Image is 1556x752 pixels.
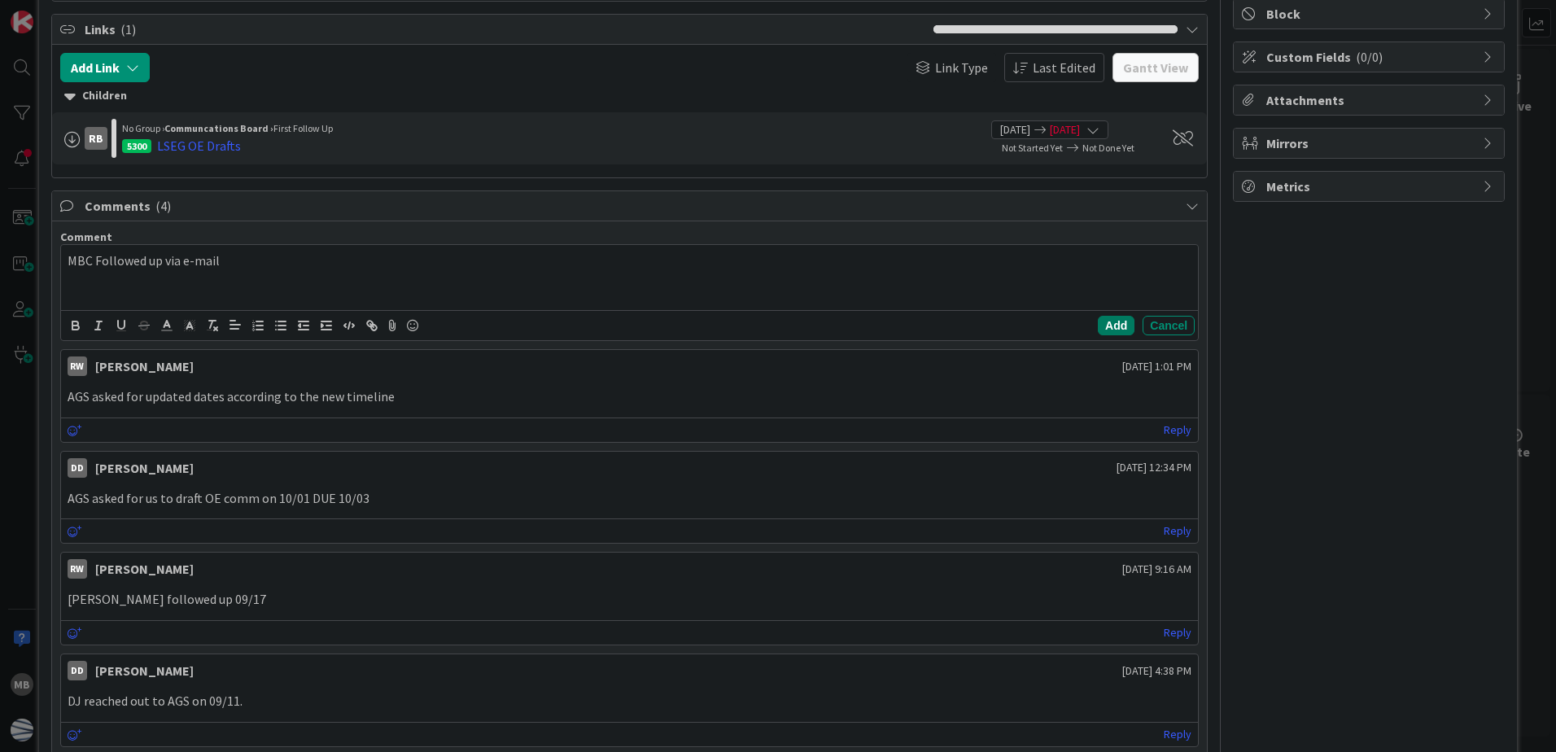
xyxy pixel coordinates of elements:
[68,251,1191,270] p: MBC Followed up via e-mail
[95,559,194,579] div: [PERSON_NAME]
[85,20,925,39] span: Links
[1004,53,1104,82] button: Last Edited
[1164,724,1191,745] a: Reply
[95,661,194,680] div: [PERSON_NAME]
[68,692,1191,710] p: DJ reached out to AGS on 09/11.
[164,122,273,134] b: Communcations Board ›
[120,21,136,37] span: ( 1 )
[85,196,1178,216] span: Comments
[60,53,150,82] button: Add Link
[68,559,87,579] div: RW
[64,87,1195,105] div: Children
[85,127,107,150] div: RB
[68,387,1191,406] p: AGS asked for updated dates according to the new timeline
[1033,58,1095,77] span: Last Edited
[68,489,1191,508] p: AGS asked for us to draft OE comm on 10/01 DUE 10/03
[68,458,87,478] div: DD
[1112,53,1199,82] button: Gantt View
[122,139,151,153] div: 5300
[1266,133,1475,153] span: Mirrors
[95,356,194,376] div: [PERSON_NAME]
[155,198,171,214] span: ( 4 )
[1098,316,1134,335] button: Add
[1122,662,1191,680] span: [DATE] 4:38 PM
[1266,90,1475,110] span: Attachments
[1356,49,1383,65] span: ( 0/0 )
[1050,121,1080,138] span: [DATE]
[1082,142,1134,154] span: Not Done Yet
[1122,561,1191,578] span: [DATE] 9:16 AM
[122,122,164,134] span: No Group ›
[1164,623,1191,643] a: Reply
[68,590,1191,609] p: [PERSON_NAME] followed up 09/17
[1002,142,1063,154] span: Not Started Yet
[273,122,333,134] span: First Follow Up
[60,230,112,244] span: Comment
[1266,47,1475,67] span: Custom Fields
[1266,177,1475,196] span: Metrics
[1266,4,1475,24] span: Block
[1143,316,1195,335] button: Cancel
[1122,358,1191,375] span: [DATE] 1:01 PM
[1164,420,1191,440] a: Reply
[68,356,87,376] div: RW
[68,661,87,680] div: DD
[1164,521,1191,541] a: Reply
[1000,121,1030,138] span: [DATE]
[95,458,194,478] div: [PERSON_NAME]
[1117,459,1191,476] span: [DATE] 12:34 PM
[935,58,988,77] span: Link Type
[157,136,241,155] div: LSEG OE Drafts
